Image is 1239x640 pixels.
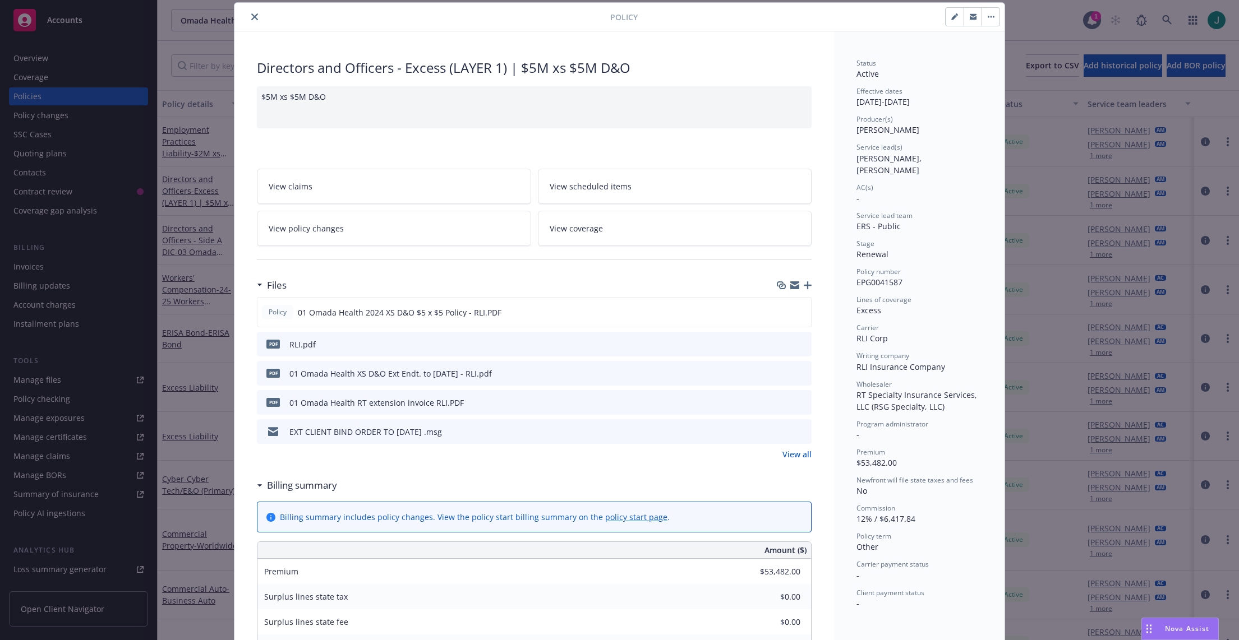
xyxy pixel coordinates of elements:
[264,591,348,602] span: Surplus lines state tax
[856,323,879,332] span: Carrier
[856,211,913,220] span: Service lead team
[797,338,807,350] button: preview file
[264,566,298,577] span: Premium
[856,277,902,287] span: EPG0041587
[550,222,603,234] span: View coverage
[856,142,902,152] span: Service lead(s)
[856,485,867,496] span: No
[779,426,788,438] button: download file
[856,239,874,248] span: Stage
[797,368,807,379] button: preview file
[605,512,667,522] a: policy start page
[856,447,885,457] span: Premium
[856,570,859,581] span: -
[779,368,788,379] button: download file
[550,180,632,192] span: View scheduled items
[856,333,888,344] span: RLI Corp
[289,368,492,379] div: 01 Omada Health XS D&O Ext Endt. to [DATE] - RLI.pdf
[856,531,891,541] span: Policy term
[796,307,807,318] button: preview file
[779,307,787,318] button: download file
[856,68,879,79] span: Active
[856,475,973,485] span: Newfront will file state taxes and fees
[289,397,464,409] div: 01 Omada Health RT extension invoice RLI.PDF
[856,304,982,316] div: Excess
[269,222,344,234] span: View policy changes
[856,389,979,412] span: RT Specialty Insurance Services, LLC (RSG Specialty, LLC)
[538,211,812,246] a: View coverage
[856,221,901,231] span: ERS - Public
[856,513,915,524] span: 12% / $6,417.84
[266,398,280,406] span: PDF
[734,563,807,580] input: 0.00
[734,614,807,630] input: 0.00
[257,58,812,77] div: Directors and Officers - Excess (LAYER 1) | $5M xs $5M D&O
[267,278,287,293] h3: Files
[856,249,888,259] span: Renewal
[266,340,280,348] span: pdf
[269,180,312,192] span: View claims
[856,361,945,372] span: RLI Insurance Company
[264,616,348,627] span: Surplus lines state fee
[856,114,893,124] span: Producer(s)
[266,307,289,317] span: Policy
[779,338,788,350] button: download file
[289,338,316,350] div: RLI.pdf
[856,598,859,609] span: -
[248,10,261,24] button: close
[257,478,337,493] div: Billing summary
[298,307,501,318] span: 01 Omada Health 2024 XS D&O $5 x $5 Policy - RLI.PDF
[856,124,919,135] span: [PERSON_NAME]
[856,457,897,468] span: $53,482.00
[856,351,909,360] span: Writing company
[856,295,911,304] span: Lines of coverage
[797,397,807,409] button: preview file
[856,183,873,192] span: AC(s)
[289,426,442,438] div: EXT CLIENT BIND ORDER TO [DATE] .msg
[856,58,876,68] span: Status
[1142,618,1156,639] div: Drag to move
[856,429,859,440] span: -
[856,153,924,175] span: [PERSON_NAME], [PERSON_NAME]
[797,426,807,438] button: preview file
[856,267,901,276] span: Policy number
[856,379,892,389] span: Wholesaler
[610,11,638,23] span: Policy
[257,278,287,293] div: Files
[257,169,531,204] a: View claims
[267,478,337,493] h3: Billing summary
[856,193,859,203] span: -
[856,503,895,513] span: Commission
[280,511,670,523] div: Billing summary includes policy changes. View the policy start billing summary on the .
[856,419,928,429] span: Program administrator
[856,541,878,552] span: Other
[856,588,924,597] span: Client payment status
[856,86,982,108] div: [DATE] - [DATE]
[856,86,902,96] span: Effective dates
[1141,618,1219,640] button: Nova Assist
[257,211,531,246] a: View policy changes
[266,369,280,377] span: pdf
[782,448,812,460] a: View all
[538,169,812,204] a: View scheduled items
[764,544,807,556] span: Amount ($)
[257,86,812,128] div: $5M xs $5M D&O
[734,588,807,605] input: 0.00
[779,397,788,409] button: download file
[1165,624,1209,633] span: Nova Assist
[856,559,929,569] span: Carrier payment status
